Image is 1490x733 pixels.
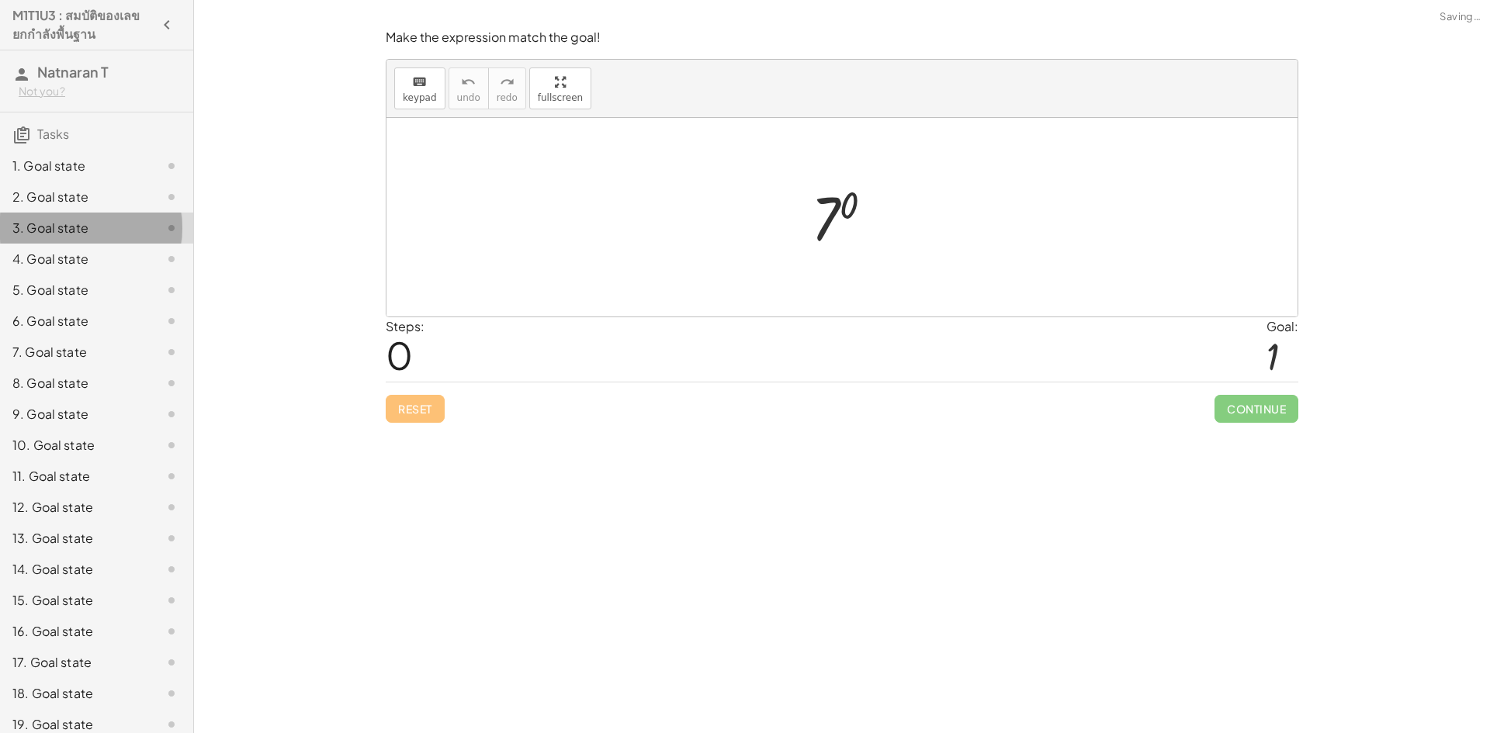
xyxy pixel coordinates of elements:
span: Saving… [1440,9,1481,25]
div: 10. Goal state [12,436,137,455]
i: Task not started. [162,622,181,641]
div: 7. Goal state [12,343,137,361]
i: Task not started. [162,467,181,486]
div: 11. Goal state [12,467,137,486]
i: Task not started. [162,436,181,455]
i: Task not started. [162,529,181,548]
i: Task not started. [162,188,181,206]
div: 1. Goal state [12,157,137,175]
div: 15. Goal state [12,591,137,610]
i: Task not started. [162,591,181,610]
div: 5. Goal state [12,281,137,299]
span: keypad [403,92,437,103]
div: Not you? [19,84,181,99]
span: undo [457,92,480,103]
div: 16. Goal state [12,622,137,641]
i: Task not started. [162,560,181,579]
i: Task not started. [162,405,181,424]
i: Task not started. [162,219,181,237]
i: Task not started. [162,498,181,517]
div: 4. Goal state [12,250,137,268]
label: Steps: [386,318,424,334]
div: 8. Goal state [12,374,137,392]
div: 2. Goal state [12,188,137,206]
h4: M1T1U3 : สมบัติของเลขยกกำลังพื้นฐาน [12,6,153,43]
span: fullscreen [538,92,583,103]
i: keyboard [412,73,427,92]
i: Task not started. [162,312,181,330]
span: 0 [386,331,413,379]
span: Natnaran T [37,63,109,81]
p: Make the expression match the goal! [386,29,1298,47]
i: Task not started. [162,343,181,361]
div: 12. Goal state [12,498,137,517]
div: 6. Goal state [12,312,137,330]
div: 13. Goal state [12,529,137,548]
span: redo [497,92,518,103]
div: 14. Goal state [12,560,137,579]
button: keyboardkeypad [394,67,445,109]
i: Task not started. [162,684,181,703]
i: undo [461,73,476,92]
button: redoredo [488,67,526,109]
i: Task not started. [162,281,181,299]
i: Task not started. [162,250,181,268]
span: Tasks [37,126,69,142]
i: Task not started. [162,374,181,392]
div: 3. Goal state [12,219,137,237]
i: redo [500,73,515,92]
button: undoundo [449,67,489,109]
div: 9. Goal state [12,405,137,424]
button: fullscreen [529,67,591,109]
div: 17. Goal state [12,653,137,672]
i: Task not started. [162,653,181,672]
div: Goal: [1266,317,1298,336]
div: 18. Goal state [12,684,137,703]
i: Task not started. [162,157,181,175]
